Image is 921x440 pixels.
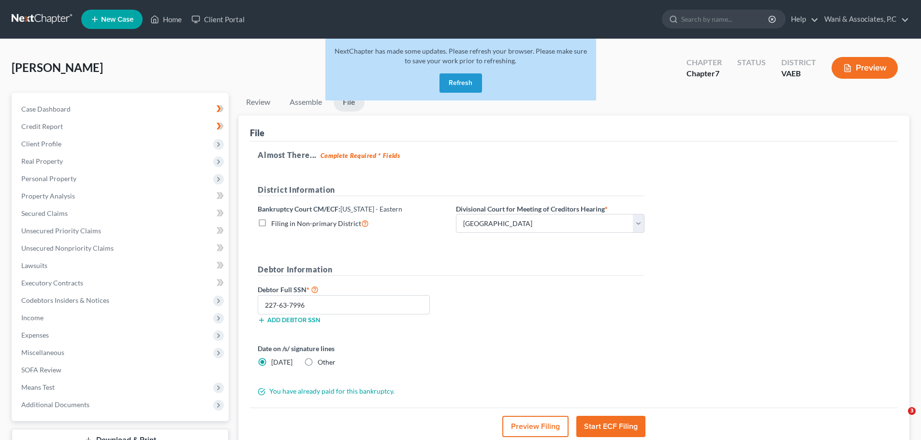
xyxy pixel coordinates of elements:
label: Bankruptcy Court CM/ECF: [258,204,402,214]
span: Secured Claims [21,209,68,217]
span: Case Dashboard [21,105,71,113]
button: Preview Filing [502,416,569,437]
a: Executory Contracts [14,274,229,292]
span: Miscellaneous [21,348,64,356]
a: Client Portal [187,11,249,28]
span: Unsecured Nonpriority Claims [21,244,114,252]
input: Search by name... [681,10,770,28]
span: Filing in Non-primary District [271,219,361,227]
span: [US_STATE] - Eastern [340,205,402,213]
span: Real Property [21,157,63,165]
div: Chapter [687,68,722,79]
a: Assemble [282,93,330,112]
span: Expenses [21,331,49,339]
span: Income [21,313,44,322]
div: Status [737,57,766,68]
h5: District Information [258,184,644,196]
span: Unsecured Priority Claims [21,227,101,235]
a: Lawsuits [14,257,229,274]
a: Review [238,93,278,112]
strong: Complete Required * Fields [321,152,400,159]
a: Property Analysis [14,187,229,205]
button: Refresh [439,73,482,93]
h5: Almost There... [258,149,890,161]
a: Secured Claims [14,205,229,222]
a: Case Dashboard [14,100,229,118]
label: Debtor Full SSN [253,284,451,295]
div: File [250,127,264,139]
button: Start ECF Filing [576,416,645,437]
div: You have already paid for this bankruptcy. [253,386,649,396]
span: Credit Report [21,122,63,130]
label: Divisional Court for Meeting of Creditors Hearing [456,204,608,214]
a: Help [786,11,819,28]
span: SOFA Review [21,366,61,374]
span: Property Analysis [21,192,75,200]
button: Add debtor SSN [258,316,320,324]
span: Executory Contracts [21,279,83,287]
div: District [781,57,816,68]
span: Codebtors Insiders & Notices [21,296,109,304]
span: Lawsuits [21,261,47,270]
button: Preview [832,57,898,79]
a: SOFA Review [14,361,229,379]
a: Home [146,11,187,28]
span: Personal Property [21,174,76,183]
span: Client Profile [21,140,61,148]
span: 3 [908,407,916,415]
span: NextChapter has made some updates. Please refresh your browser. Please make sure to save your wor... [335,47,587,65]
span: [DATE] [271,358,292,366]
a: Unsecured Nonpriority Claims [14,240,229,257]
div: VAEB [781,68,816,79]
iframe: Intercom live chat [888,407,911,430]
label: Date on /s/ signature lines [258,343,446,354]
span: 7 [715,69,719,78]
span: Additional Documents [21,400,89,409]
h5: Debtor Information [258,264,644,276]
span: New Case [101,16,133,23]
span: Other [318,358,336,366]
a: Credit Report [14,118,229,135]
span: [PERSON_NAME] [12,60,103,74]
a: Wani & Associates, P.C [819,11,909,28]
a: Unsecured Priority Claims [14,222,229,240]
div: Chapter [687,57,722,68]
span: Means Test [21,383,55,391]
input: XXX-XX-XXXX [258,295,430,314]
